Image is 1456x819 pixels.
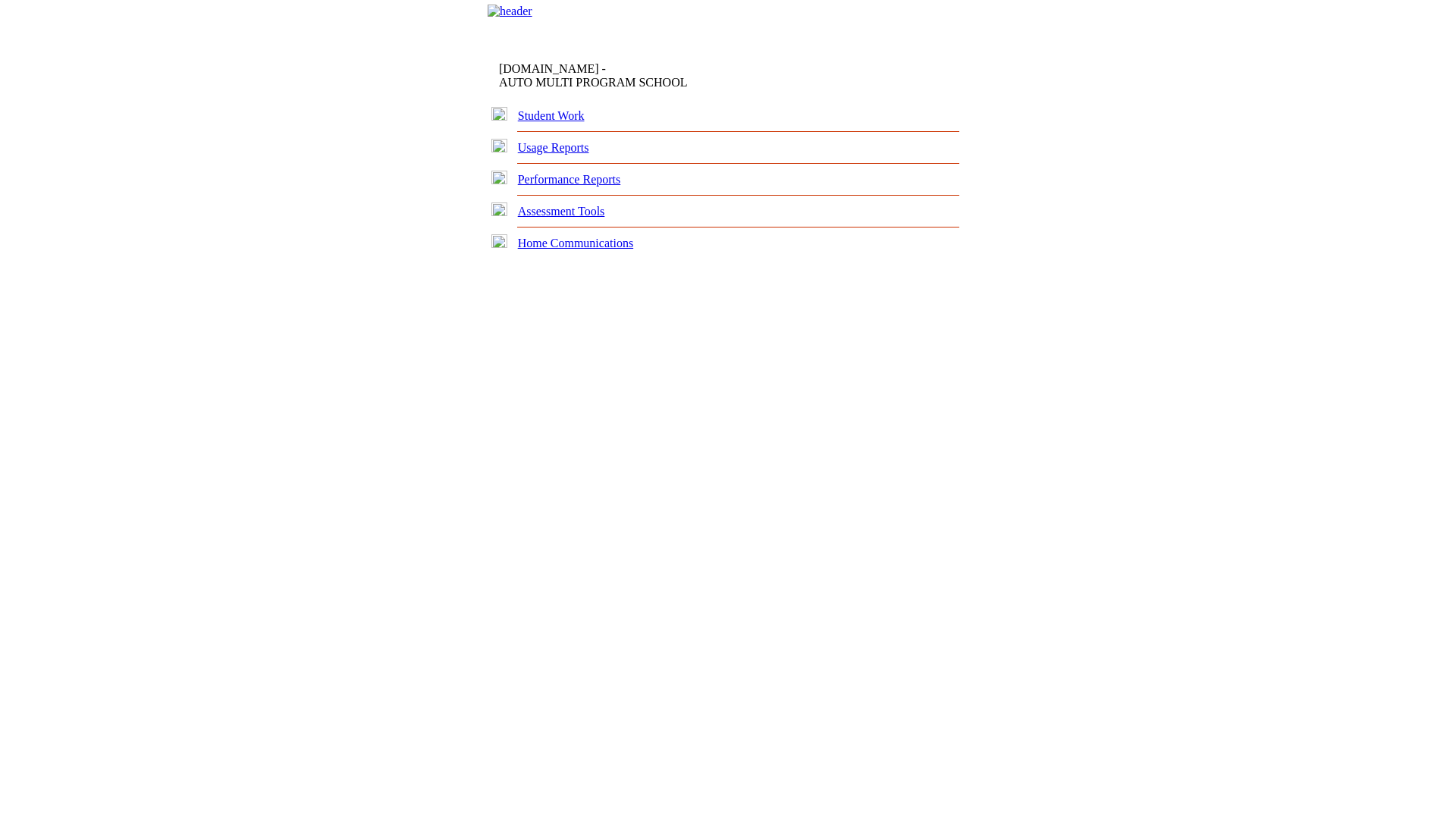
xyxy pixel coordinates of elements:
a: Performance Reports [518,173,621,186]
img: plus.gif [491,107,507,121]
a: Usage Reports [518,141,589,154]
a: Home Communications [518,237,633,249]
nobr: AUTO MULTI PROGRAM SCHOOL [499,76,687,89]
img: plus.gif [491,202,507,216]
img: header [488,5,532,18]
a: Assessment Tools [518,205,605,218]
td: [DOMAIN_NAME] - [499,62,778,89]
img: plus.gif [491,171,507,184]
a: Student Work [518,109,585,122]
img: plus.gif [491,139,507,152]
img: plus.gif [491,234,507,248]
